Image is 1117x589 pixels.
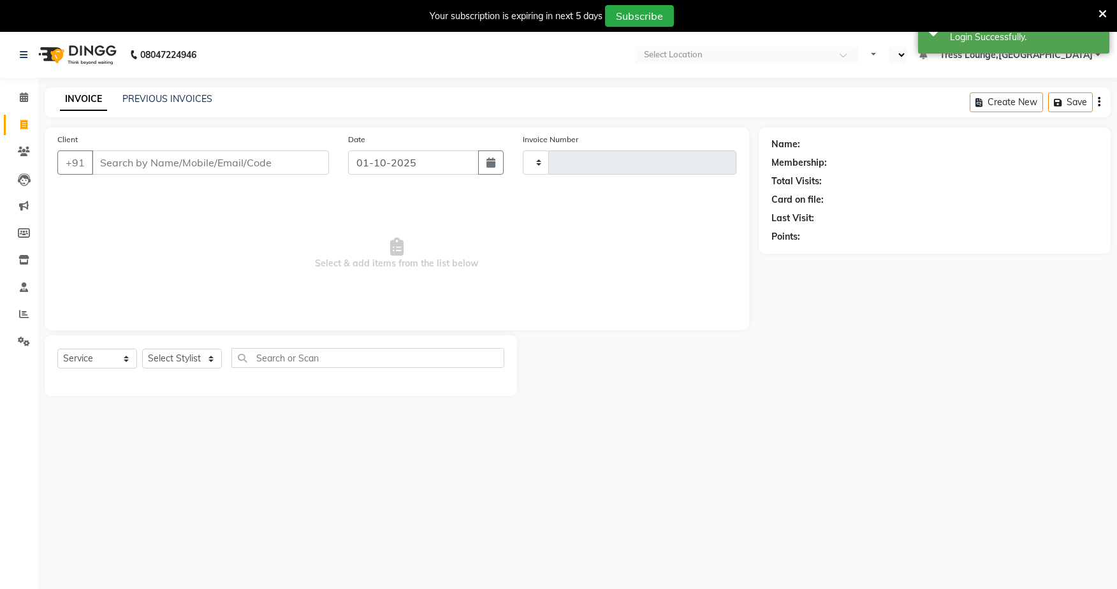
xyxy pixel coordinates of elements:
a: PREVIOUS INVOICES [122,93,212,105]
div: Login Successfully. [950,31,1100,44]
span: Tress Lounge,[GEOGRAPHIC_DATA] [940,48,1093,62]
input: Search by Name/Mobile/Email/Code [92,150,329,175]
img: logo [33,37,120,73]
div: Select Location [644,48,703,61]
label: Date [348,134,365,145]
button: Save [1048,92,1093,112]
button: +91 [57,150,93,175]
div: Card on file: [771,193,824,207]
div: Last Visit: [771,212,814,225]
span: Select & add items from the list below [57,190,736,317]
div: Name: [771,138,800,151]
div: Membership: [771,156,827,170]
label: Client [57,134,78,145]
b: 08047224946 [140,37,196,73]
div: Your subscription is expiring in next 5 days [430,10,602,23]
button: Subscribe [605,5,674,27]
div: Total Visits: [771,175,822,188]
a: INVOICE [60,88,107,111]
div: Points: [771,230,800,244]
label: Invoice Number [523,134,578,145]
button: Create New [970,92,1043,112]
input: Search or Scan [231,348,504,368]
